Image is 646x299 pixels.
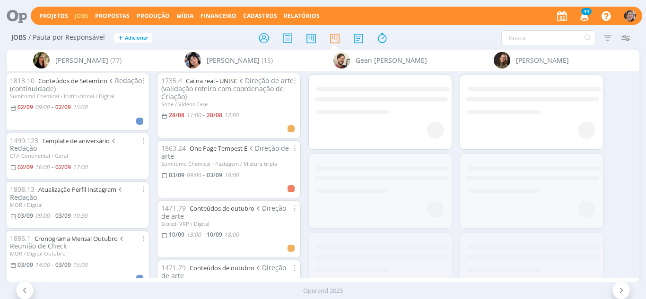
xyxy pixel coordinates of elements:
: 10/09 [169,231,184,239]
div: MOR / Digital [10,202,145,208]
a: Mídia [176,12,193,20]
a: Atualização Perfil Instagram [38,185,116,194]
: 03/09 [55,212,71,220]
: 02/09 [17,163,33,171]
span: Redação (continuidade) [10,76,142,93]
: 11:00 [186,111,201,119]
: 10:30 [73,212,87,220]
span: 1471.79 [161,263,186,272]
a: Cronograma Mensal Outubro [35,234,118,243]
a: Conteúdos de Setembro [38,77,107,85]
button: +Adicionar [114,33,152,43]
span: Gean [PERSON_NAME] [356,55,427,65]
span: 1808.13 [10,185,35,194]
: - [203,232,205,238]
span: Cadastros [243,12,277,20]
: 12:00 [224,111,239,119]
button: A [624,8,637,24]
span: Jobs [11,34,26,42]
: 09:00 [186,171,201,179]
img: C [33,52,50,68]
span: 44 [581,8,592,15]
: - [52,262,53,268]
span: Redação [10,136,118,153]
a: Cai na real - UNISC [186,77,237,85]
: 14:00 [35,261,50,269]
span: Direção de arte [161,144,289,161]
: 02/09 [55,163,71,171]
a: Produção [137,12,170,20]
a: Projetos [39,12,68,20]
: 09:00 [35,212,50,220]
span: [PERSON_NAME] [516,55,569,65]
span: (15) [262,55,273,65]
span: + [118,33,123,43]
span: Adicionar [125,35,148,41]
: 10:00 [224,171,239,179]
div: CTA-Continental / Geral [10,153,145,159]
span: Direção de arte (validação roteiro com coordenação de Criação) [161,76,294,101]
: 09:00 [35,103,50,111]
span: [PERSON_NAME] [55,55,108,65]
: 02/09 [17,103,33,111]
img: E [184,52,201,68]
: 15:00 [73,261,87,269]
: - [52,213,53,219]
span: [PERSON_NAME] [207,55,260,65]
span: 1735.4 [161,76,182,85]
: 18:00 [224,231,239,239]
div: Sicredi VRP / Digital [161,221,297,227]
span: / Pauta por Responsável [28,34,105,42]
button: Jobs [72,12,91,20]
: 02/09 [55,103,71,111]
a: Financeiro [201,12,236,20]
span: Propostas [95,12,130,20]
button: Cadastros [240,12,280,20]
div: Sumitomo Chemical - Pastagem / Mistura tripla [161,161,297,167]
a: One Page Tempest E [190,144,247,153]
span: Direção de arte [161,204,287,221]
div: Sobe / Vídeos Case [161,101,297,107]
button: Produção [134,12,173,20]
button: Projetos [36,12,71,20]
: 16:00 [35,163,50,171]
span: 1499.123 [10,136,38,145]
span: 1471.79 [161,204,186,213]
: - [203,172,205,178]
: 28/08 [169,111,184,119]
a: Relatórios [284,12,320,20]
: 10/09 [207,231,222,239]
img: J [494,52,510,68]
button: Propostas [92,12,132,20]
: 28/08 [207,111,222,119]
: 03/09 [55,261,71,269]
span: Reunião de Check [10,234,126,251]
span: Redação [10,185,124,202]
: 15:00 [73,103,87,111]
: - [203,112,205,118]
: - [52,104,53,110]
span: (77) [110,55,122,65]
button: Financeiro [198,12,239,20]
: - [52,164,53,170]
a: Jobs [75,12,88,20]
span: Direção de arte [161,263,287,280]
img: G [333,52,350,68]
div: Sumitomo Chemical - Institucional / Digital [10,93,145,99]
a: Template de aniversário [42,137,110,145]
: 03/09 [17,261,33,269]
button: Relatórios [281,12,323,20]
input: Busca [501,30,595,45]
img: A [624,10,636,22]
button: Mídia [174,12,196,20]
: 03/09 [207,171,222,179]
span: 1813.10 [10,76,35,85]
span: 1863.24 [161,144,186,153]
span: 1886.1 [10,234,31,243]
a: Conteúdos de outubro [190,264,254,272]
: 13:00 [186,231,201,239]
: 03/09 [17,212,33,220]
: 17:00 [73,163,87,171]
: 03/09 [169,171,184,179]
button: 44 [574,8,594,25]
